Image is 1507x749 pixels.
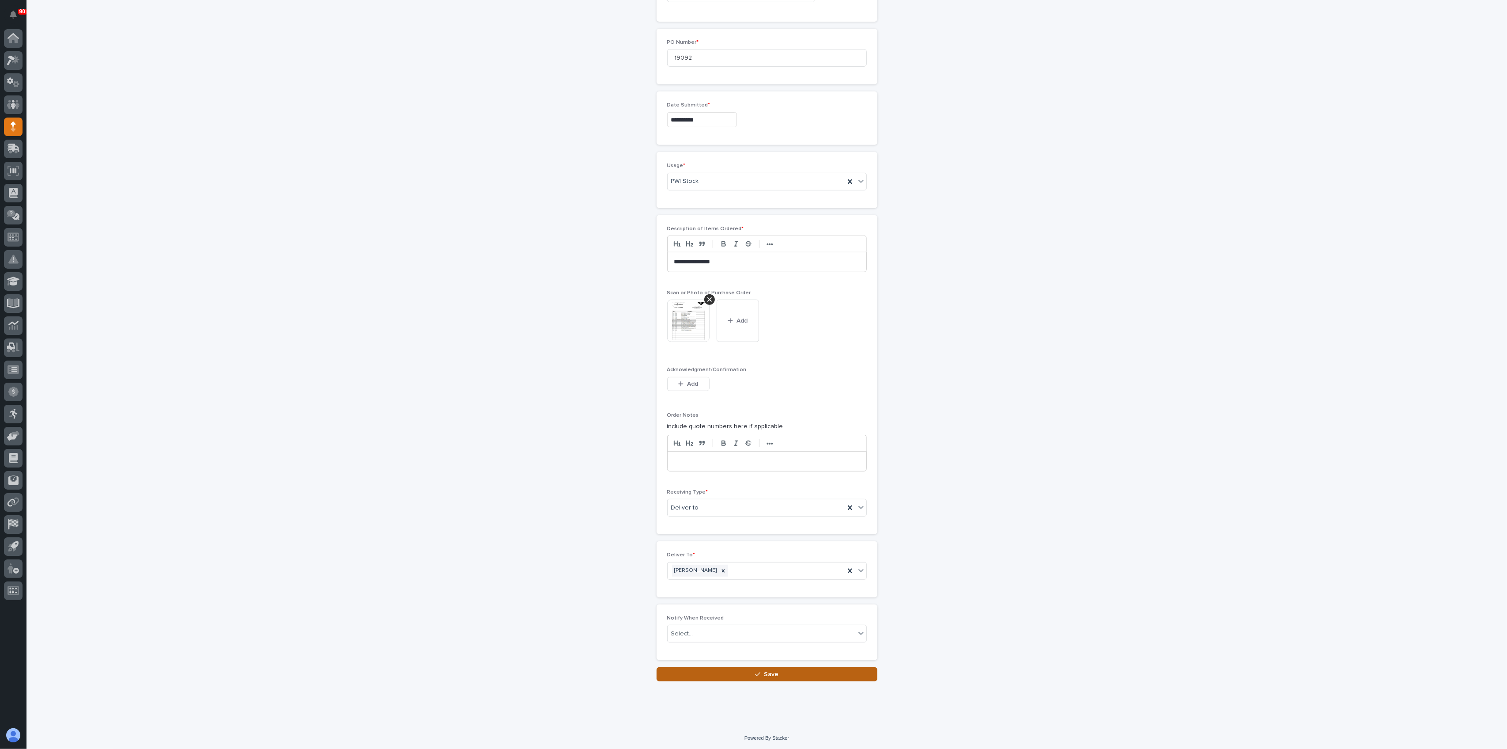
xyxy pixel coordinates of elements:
[4,726,23,745] button: users-avatar
[667,422,867,431] p: include quote numbers here if applicable
[667,103,710,108] span: Date Submitted
[657,667,877,681] button: Save
[764,438,776,449] button: •••
[667,490,708,495] span: Receiving Type
[717,300,759,342] button: Add
[744,735,789,741] a: Powered By Stacker
[767,440,773,447] strong: •••
[672,565,718,577] div: [PERSON_NAME]
[764,239,776,249] button: •••
[671,177,699,186] span: PWI Stock
[11,11,23,25] div: Notifications90
[667,40,699,45] span: PO Number
[671,503,699,513] span: Deliver to
[667,163,686,168] span: Usage
[667,616,724,621] span: Notify When Received
[4,5,23,24] button: Notifications
[667,552,695,558] span: Deliver To
[764,670,778,678] span: Save
[667,226,744,232] span: Description of Items Ordered
[737,317,748,325] span: Add
[687,380,698,388] span: Add
[667,413,699,418] span: Order Notes
[671,629,693,639] div: Select...
[19,8,25,15] p: 90
[667,290,751,296] span: Scan or Photo of Purchase Order
[667,377,710,391] button: Add
[767,241,773,248] strong: •••
[667,367,747,373] span: Acknowledgment/Confirmation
